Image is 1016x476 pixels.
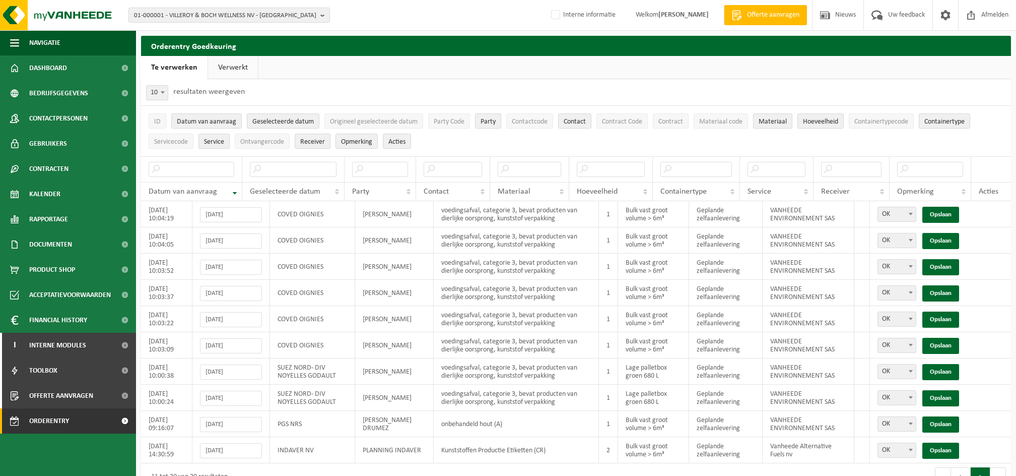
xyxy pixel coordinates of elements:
[878,417,916,431] span: OK
[689,332,763,359] td: Geplande zelfaanlevering
[699,118,742,126] span: Materiaal code
[173,88,245,96] label: resultaten weergeven
[877,390,916,405] span: OK
[922,390,959,406] a: Opslaan
[434,118,464,126] span: Party Code
[877,233,916,248] span: OK
[428,113,470,129] button: Party CodeParty Code: Activate to sort
[618,254,689,280] td: Bulk vast groot volume > 6m³
[506,113,553,129] button: ContactcodeContactcode: Activate to sort
[877,443,916,458] span: OK
[979,188,998,196] span: Acties
[689,201,763,227] td: Geplande zelfaanlevering
[29,81,88,106] span: Bedrijfsgegevens
[498,188,530,196] span: Materiaal
[154,138,188,146] span: Servicecode
[922,312,959,328] a: Opslaan
[270,227,355,254] td: COVED OIGNIES
[577,188,618,196] span: Hoeveelheid
[146,85,168,100] span: 10
[599,227,618,254] td: 1
[147,86,168,100] span: 10
[300,138,325,146] span: Receiver
[141,227,192,254] td: [DATE] 10:04:05
[689,411,763,437] td: Geplande zelfaanlevering
[618,437,689,463] td: Bulk vast groot volume > 6m³
[653,113,689,129] button: ContractContract: Activate to sort
[689,437,763,463] td: Geplande zelfaanlevering
[564,118,586,126] span: Contact
[341,138,372,146] span: Opmerking
[599,280,618,306] td: 1
[763,280,854,306] td: VANHEEDE ENVIRONNEMENT SAS
[618,332,689,359] td: Bulk vast groot volume > 6m³
[748,188,771,196] span: Service
[355,411,434,437] td: [PERSON_NAME] DRUMEZ
[141,56,208,79] a: Te verwerken
[878,207,916,221] span: OK
[141,201,192,227] td: [DATE] 10:04:19
[141,437,192,463] td: [DATE] 14:30:59
[141,359,192,385] td: [DATE] 10:00:38
[558,113,591,129] button: ContactContact: Activate to sort
[270,306,355,332] td: COVED OIGNIES
[763,359,854,385] td: VANHEEDE ENVIRONNEMENT SAS
[434,437,598,463] td: Kunststoffen Productie Etiketten (CR)
[29,333,86,358] span: Interne modules
[922,364,959,380] a: Opslaan
[922,416,959,433] a: Opslaan
[330,118,418,126] span: Origineel geselecteerde datum
[154,118,161,126] span: ID
[618,201,689,227] td: Bulk vast groot volume > 6m³
[355,227,434,254] td: [PERSON_NAME]
[849,113,914,129] button: ContainertypecodeContainertypecode: Activate to sort
[434,254,598,280] td: voedingsafval, categorie 3, bevat producten van dierlijke oorsprong, kunststof verpakking
[141,36,1011,55] h2: Orderentry Goedkeuring
[599,437,618,463] td: 2
[724,5,807,25] a: Offerte aanvragen
[694,113,748,129] button: Materiaal codeMateriaal code: Activate to sort
[270,411,355,437] td: PGS NRS
[29,182,60,207] span: Kalender
[763,254,854,280] td: VANHEEDE ENVIRONNEMENT SAS
[877,285,916,301] span: OK
[602,118,642,126] span: Contract Code
[141,332,192,359] td: [DATE] 10:03:09
[141,254,192,280] td: [DATE] 10:03:52
[803,118,838,126] span: Hoeveelheid
[434,359,598,385] td: voedingsafval, categorie 3, bevat producten van dierlijke oorsprong, kunststof verpakking
[759,118,787,126] span: Materiaal
[270,280,355,306] td: COVED OIGNIES
[29,131,67,156] span: Gebruikers
[877,312,916,327] span: OK
[252,118,314,126] span: Geselecteerde datum
[270,332,355,359] td: COVED OIGNIES
[149,188,217,196] span: Datum van aanvraag
[689,280,763,306] td: Geplande zelfaanlevering
[355,280,434,306] td: [PERSON_NAME]
[854,118,908,126] span: Containertypecode
[29,358,57,383] span: Toolbox
[141,411,192,437] td: [DATE] 09:16:07
[355,201,434,227] td: [PERSON_NAME]
[141,306,192,332] td: [DATE] 10:03:22
[596,113,648,129] button: Contract CodeContract Code: Activate to sort
[247,113,319,129] button: Geselecteerde datumGeselecteerde datum: Activate to sort
[689,306,763,332] td: Geplande zelfaanlevering
[324,113,423,129] button: Origineel geselecteerde datumOrigineel geselecteerde datum: Activate to sort
[924,118,965,126] span: Containertype
[599,306,618,332] td: 1
[618,385,689,411] td: Lage palletbox groen 680 L
[877,416,916,432] span: OK
[689,359,763,385] td: Geplande zelfaanlevering
[240,138,284,146] span: Ontvangercode
[29,156,69,182] span: Contracten
[134,8,316,23] span: 01-000001 - VILLEROY & BOCH WELLNESS NV - [GEOGRAPHIC_DATA]
[744,10,802,20] span: Offerte aanvragen
[797,113,844,129] button: HoeveelheidHoeveelheid: Activate to sort
[878,260,916,274] span: OK
[599,201,618,227] td: 1
[355,306,434,332] td: [PERSON_NAME]
[177,118,236,126] span: Datum van aanvraag
[434,332,598,359] td: voedingsafval, categorie 3, bevat producten van dierlijke oorsprong, kunststof verpakking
